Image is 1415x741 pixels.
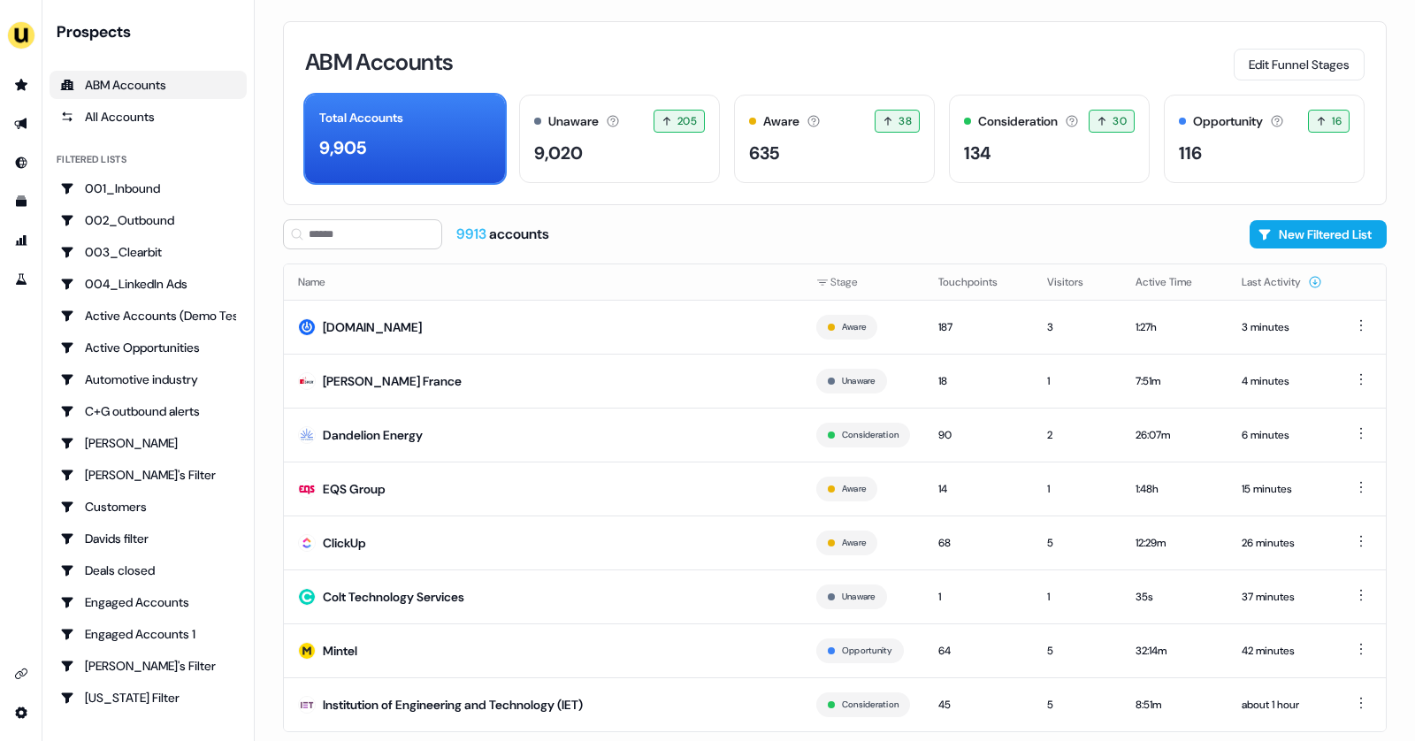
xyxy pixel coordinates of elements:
a: Go to attribution [7,226,35,255]
div: 1:27h [1136,318,1213,336]
div: 187 [938,318,1019,336]
div: 18 [938,372,1019,390]
a: ABM Accounts [50,71,247,99]
button: Opportunity [842,643,892,659]
div: 1 [938,588,1019,606]
div: Active Accounts (Demo Test) [60,307,236,325]
a: Go to outbound experience [7,110,35,138]
div: Opportunity [1193,112,1263,131]
a: Go to Active Accounts (Demo Test) [50,302,247,330]
a: Go to integrations [7,699,35,727]
div: Colt Technology Services [323,588,464,606]
div: 635 [749,140,779,166]
div: Mintel [323,642,357,660]
div: [PERSON_NAME]'s Filter [60,466,236,484]
div: Consideration [978,112,1058,131]
div: 5 [1047,642,1107,660]
a: Go to Charlotte Stone [50,429,247,457]
div: Filtered lists [57,152,126,167]
div: 1 [1047,480,1107,498]
div: ClickUp [323,534,366,552]
button: Unaware [842,589,876,605]
a: Go to Automotive industry [50,365,247,393]
div: 9,020 [534,140,583,166]
div: 26:07m [1136,426,1213,444]
a: Go to Charlotte's Filter [50,461,247,489]
div: 7:51m [1136,372,1213,390]
div: 001_Inbound [60,180,236,197]
div: 2 [1047,426,1107,444]
div: 26 minutes [1242,534,1322,552]
a: Go to integrations [7,660,35,688]
span: 38 [899,112,912,130]
div: 15 minutes [1242,480,1322,498]
a: Go to experiments [7,265,35,294]
a: Go to Deals closed [50,556,247,584]
div: 134 [964,140,991,166]
div: [PERSON_NAME]'s Filter [60,657,236,675]
span: 16 [1332,112,1342,130]
a: Go to Engaged Accounts [50,588,247,616]
div: C+G outbound alerts [60,402,236,420]
button: Last Activity [1242,266,1322,298]
a: Go to prospects [7,71,35,99]
button: Aware [842,535,866,551]
button: Consideration [842,697,899,713]
div: All Accounts [60,108,236,126]
button: New Filtered List [1250,220,1387,248]
div: 68 [938,534,1019,552]
div: 64 [938,642,1019,660]
span: 205 [677,112,697,130]
div: 14 [938,480,1019,498]
div: Total Accounts [319,109,403,127]
div: Institution of Engineering and Technology (IET) [323,696,583,714]
div: 4 minutes [1242,372,1322,390]
div: 45 [938,696,1019,714]
div: 3 minutes [1242,318,1322,336]
div: Dandelion Energy [323,426,423,444]
div: Automotive industry [60,370,236,388]
div: 002_Outbound [60,211,236,229]
div: 8:51m [1136,696,1213,714]
button: Visitors [1047,266,1105,298]
a: Go to 003_Clearbit [50,238,247,266]
div: EQS Group [323,480,386,498]
div: Active Opportunities [60,339,236,356]
button: Unaware [842,373,876,389]
div: [PERSON_NAME] [60,434,236,452]
div: 1 [1047,588,1107,606]
div: 1:48h [1136,480,1213,498]
div: accounts [456,225,549,244]
a: Go to templates [7,187,35,216]
a: Go to Geneviève's Filter [50,652,247,680]
div: Unaware [548,112,599,131]
div: 6 minutes [1242,426,1322,444]
button: Touchpoints [938,266,1019,298]
div: Customers [60,498,236,516]
div: Davids filter [60,530,236,547]
div: 5 [1047,534,1107,552]
div: [US_STATE] Filter [60,689,236,707]
button: Active Time [1136,266,1213,298]
div: Engaged Accounts 1 [60,625,236,643]
div: Aware [763,112,799,131]
button: Consideration [842,427,899,443]
a: Go to C+G outbound alerts [50,397,247,425]
div: Stage [816,273,910,291]
a: Go to Davids filter [50,524,247,553]
a: All accounts [50,103,247,131]
div: ABM Accounts [60,76,236,94]
div: 32:14m [1136,642,1213,660]
div: 12:29m [1136,534,1213,552]
a: Go to Georgia Filter [50,684,247,712]
div: [PERSON_NAME] France [323,372,462,390]
button: Aware [842,319,866,335]
a: Go to 002_Outbound [50,206,247,234]
a: Go to Customers [50,493,247,521]
div: 5 [1047,696,1107,714]
div: Engaged Accounts [60,593,236,611]
h3: ABM Accounts [305,50,453,73]
div: 003_Clearbit [60,243,236,261]
button: Edit Funnel Stages [1234,49,1365,80]
a: Go to Active Opportunities [50,333,247,362]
